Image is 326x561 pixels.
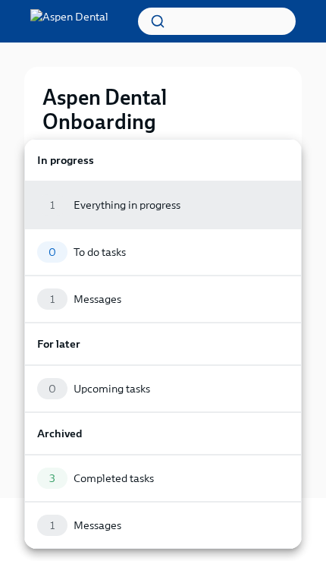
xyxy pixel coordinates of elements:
div: To do tasks [74,244,126,260]
h6: In progress [37,152,289,169]
a: For later [24,323,302,365]
span: 3 [40,473,64,484]
a: 3Completed tasks [24,455,302,502]
h6: For later [37,336,289,352]
h6: Archived [37,425,289,442]
a: 1Messages [24,276,302,323]
a: 0To do tasks [24,228,302,276]
span: 0 [39,247,65,258]
span: 1 [41,200,64,211]
span: 1 [41,520,64,531]
div: Completed tasks [74,471,154,486]
div: Everything in progress [74,197,180,213]
a: 0Upcoming tasks [24,365,302,412]
div: Messages [74,292,121,307]
span: 1 [41,294,64,305]
div: Messages [74,518,121,533]
a: Archived [24,412,302,455]
span: 0 [39,383,65,395]
div: Upcoming tasks [74,381,150,396]
a: 1Messages [24,502,302,549]
a: 1Everything in progress [24,181,302,228]
a: In progress [24,139,302,181]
